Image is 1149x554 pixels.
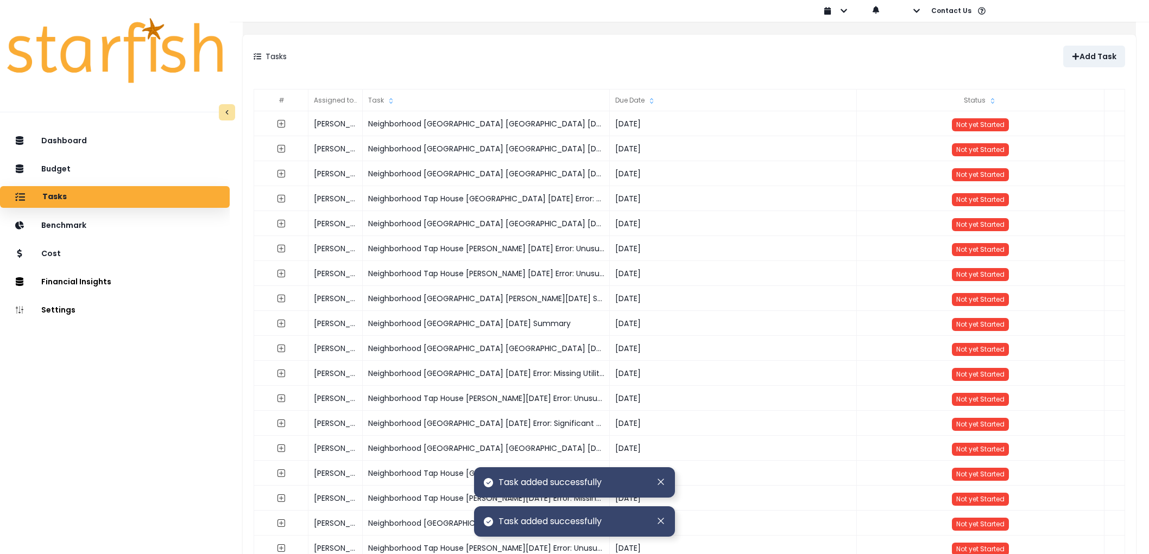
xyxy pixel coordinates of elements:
svg: expand outline [277,194,286,203]
span: Not yet Started [956,220,1005,229]
span: Not yet Started [956,419,1005,429]
div: [DATE] [610,336,857,361]
span: Not yet Started [956,394,1005,404]
div: Status [857,90,1104,111]
span: Not yet Started [956,469,1005,479]
div: [PERSON_NAME] [308,161,363,186]
svg: expand outline [277,119,286,128]
div: [PERSON_NAME] [308,236,363,261]
div: [DATE] [610,111,857,136]
span: Not yet Started [956,120,1005,129]
div: [PERSON_NAME] [308,211,363,236]
svg: sort [988,97,997,105]
span: Not yet Started [956,494,1005,504]
div: Neighborhood Tap House [PERSON_NAME] [DATE] Error: Unusual Electric Expense Increase [363,261,610,286]
div: [DATE] [610,411,857,436]
div: [DATE] [610,311,857,336]
button: expand outline [272,413,291,433]
div: Due Date [610,90,857,111]
div: Neighborhood [GEOGRAPHIC_DATA] [GEOGRAPHIC_DATA] [DATE] Summary [363,336,610,361]
button: expand outline [272,164,291,183]
button: expand outline [272,389,291,408]
div: [PERSON_NAME] [308,511,363,536]
span: Not yet Started [956,145,1005,154]
svg: sort [647,97,656,105]
div: Neighborhood [GEOGRAPHIC_DATA] [DATE] Summary [363,311,610,336]
button: expand outline [272,289,291,308]
span: Not yet Started [956,270,1005,279]
div: [PERSON_NAME] [308,386,363,411]
p: Add Task [1079,52,1116,61]
svg: sort [387,97,395,105]
span: Not yet Started [956,295,1005,304]
svg: expand outline [277,519,286,527]
button: expand outline [272,339,291,358]
button: expand outline [272,513,291,533]
button: Add Task [1063,46,1125,67]
div: [DATE] [610,511,857,536]
p: Cost [41,249,61,258]
svg: expand outline [277,219,286,228]
div: Neighborhood [GEOGRAPHIC_DATA] [GEOGRAPHIC_DATA] [DATE] Error: Missing Rent & Lease Expense [363,511,610,536]
p: Benchmark [41,221,86,230]
svg: expand outline [277,369,286,378]
button: expand outline [272,214,291,233]
svg: expand outline [277,244,286,253]
button: expand outline [272,364,291,383]
div: Neighborhood Tap House [PERSON_NAME][DATE] Error: Missing Internet Expense [363,486,610,511]
div: [DATE] [610,486,857,511]
div: [PERSON_NAME] [308,261,363,286]
div: [DATE] [610,261,857,286]
div: [DATE] [610,286,857,311]
button: expand outline [272,189,291,208]
div: Task [363,90,610,111]
span: Not yet Started [956,170,1005,179]
span: Not yet Started [956,519,1005,528]
div: [DATE] [610,236,857,261]
div: [DATE] [610,136,857,161]
div: [DATE] [610,436,857,461]
span: Task added successfully [498,476,602,489]
button: expand outline [272,314,291,333]
svg: expand outline [277,544,286,552]
span: Not yet Started [956,320,1005,329]
button: Dismiss [655,515,666,527]
div: Neighborhood [GEOGRAPHIC_DATA] [GEOGRAPHIC_DATA] [DATE] Error: New Trash Pick Up Expense [363,436,610,461]
svg: expand outline [277,169,286,178]
svg: expand outline [277,444,286,453]
svg: expand outline [277,294,286,303]
div: [PERSON_NAME] [308,361,363,386]
span: Not yet Started [956,345,1005,354]
span: Not yet Started [956,444,1005,454]
div: [PERSON_NAME] [308,136,363,161]
svg: expand outline [277,394,286,403]
div: [DATE] [610,161,857,186]
div: Neighborhood [GEOGRAPHIC_DATA] [GEOGRAPHIC_DATA] [DATE] Error: Cable TV Expense Anomaly [363,136,610,161]
div: [PERSON_NAME] [308,336,363,361]
svg: expand outline [277,469,286,477]
p: Dashboard [41,136,87,145]
svg: expand outline [277,269,286,278]
div: Neighborhood [GEOGRAPHIC_DATA] [DATE] Error: Significant Drop in Food Purchases [363,411,610,436]
button: expand outline [272,114,291,133]
button: expand outline [272,438,291,458]
div: [PERSON_NAME] [308,311,363,336]
div: Neighborhood Tap House [GEOGRAPHIC_DATA] [DATE] Error: Unusual Spike in Employee Payroll Expense [363,461,610,486]
span: Not yet Started [956,544,1005,553]
button: expand outline [272,463,291,483]
p: Budget [41,164,71,174]
div: [DATE] [610,186,857,211]
button: expand outline [272,139,291,158]
div: [PERSON_NAME] [308,286,363,311]
span: Not yet Started [956,370,1005,379]
button: Dismiss [655,476,666,488]
div: Neighborhood Tap House [PERSON_NAME][DATE] Error: Unusual Office Expense Increase [363,386,610,411]
button: expand outline [272,239,291,258]
div: [DATE] [610,461,857,486]
div: Neighborhood [GEOGRAPHIC_DATA] [DATE] Error: Missing Utilities Expense [363,361,610,386]
span: Not yet Started [956,195,1005,204]
button: expand outline [272,264,291,283]
p: Tasks [266,51,287,62]
div: [DATE] [610,361,857,386]
span: Task added successfully [498,515,602,528]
